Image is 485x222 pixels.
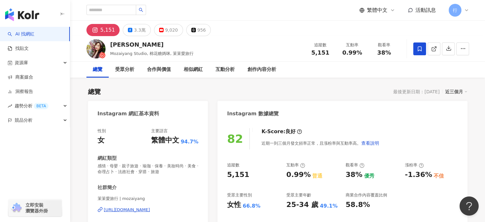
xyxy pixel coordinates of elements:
[346,192,387,198] div: 商業合作內容覆蓋比例
[110,51,194,56] span: Mozaiyang Studio, 棉花糖媽咪, 茉茉愛旅行
[123,24,151,36] button: 3.3萬
[15,56,28,70] span: 資源庫
[15,113,33,127] span: 競品分析
[184,66,203,73] div: 相似網紅
[100,26,115,34] div: 5,151
[10,203,23,213] img: chrome extension
[5,8,39,21] img: logo
[367,7,387,14] span: 繁體中文
[93,66,102,73] div: 總覽
[139,8,143,12] span: search
[415,7,436,13] span: 活動訊息
[261,128,302,135] div: K-Score :
[98,163,199,175] span: 感情 · 母嬰 · 親子旅遊 · 瑜珈 · 保養 · 美妝時尚 · 美食 · 命理占卜 · 法政社會 · 穿搭 · 旅遊
[151,128,168,134] div: 主要語言
[8,74,33,80] a: 商案媒合
[311,49,329,56] span: 5,151
[286,192,311,198] div: 受眾主要年齡
[286,170,311,180] div: 0.99%
[285,128,296,135] div: 良好
[186,24,211,36] button: 956
[86,39,106,58] img: KOL Avatar
[227,170,249,180] div: 5,151
[98,135,105,145] div: 女
[88,87,101,96] div: 總覽
[340,42,364,48] div: 互動率
[361,141,379,146] span: 查看說明
[453,7,457,14] span: 行
[261,137,379,149] div: 近期一到三個月發文頻率正常，且漲粉率與互動率高。
[393,89,439,94] div: 最後更新日期：[DATE]
[181,138,199,145] span: 94.7%
[227,192,252,198] div: 受眾主要性別
[364,172,374,180] div: 優秀
[98,207,199,213] a: [URL][DOMAIN_NAME]
[151,135,179,145] div: 繁體中文
[110,41,194,49] div: [PERSON_NAME]
[320,203,338,210] div: 49.1%
[134,26,145,34] div: 3.3萬
[377,50,391,56] span: 38%
[86,24,120,36] button: 5,151
[8,199,62,217] a: chrome extension立即安裝 瀏覽器外掛
[227,132,243,145] div: 82
[405,162,424,168] div: 漲粉率
[165,26,178,34] div: 9,020
[445,88,467,96] div: 近三個月
[405,170,432,180] div: -1.36%
[98,196,199,202] span: 茉茉愛旅行 | mozaiyang
[98,110,159,117] div: Instagram 網紅基本資料
[26,202,48,214] span: 立即安裝 瀏覽器外掛
[308,42,333,48] div: 追蹤數
[34,103,48,109] div: BETA
[154,24,183,36] button: 9,020
[227,162,239,168] div: 追蹤數
[8,88,33,95] a: 洞察報告
[372,42,396,48] div: 觀看率
[104,207,150,213] div: [URL][DOMAIN_NAME]
[346,162,364,168] div: 觀看率
[346,200,370,210] div: 58.8%
[216,66,235,73] div: 互動分析
[286,200,318,210] div: 25-34 歲
[15,99,48,113] span: 趨勢分析
[286,162,305,168] div: 互動率
[227,110,279,117] div: Instagram 數據總覽
[8,45,29,52] a: 找貼文
[312,172,322,180] div: 普通
[115,66,134,73] div: 受眾分析
[98,155,117,162] div: 網紅類型
[342,50,362,56] span: 0.99%
[243,203,261,210] div: 66.8%
[227,200,241,210] div: 女性
[361,137,379,149] button: 查看說明
[98,128,106,134] div: 性別
[147,66,171,73] div: 合作與價值
[434,172,444,180] div: 不佳
[98,184,117,191] div: 社群簡介
[8,104,12,108] span: rise
[346,170,363,180] div: 38%
[197,26,206,34] div: 956
[8,31,34,37] a: searchAI 找網紅
[459,196,479,216] iframe: Help Scout Beacon - Open
[247,66,276,73] div: 創作內容分析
